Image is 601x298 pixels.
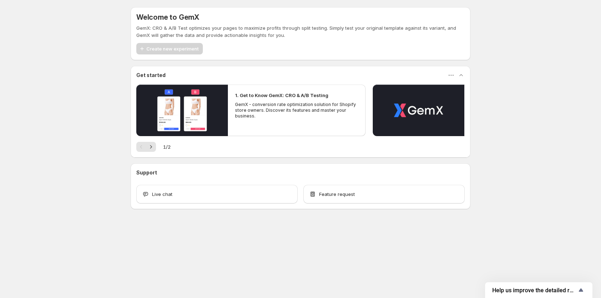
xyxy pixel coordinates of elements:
button: Show survey - Help us improve the detailed report for A/B campaigns [492,286,585,294]
p: GemX: CRO & A/B Test optimizes your pages to maximize profits through split testing. Simply test ... [136,24,465,39]
p: GemX - conversion rate optimization solution for Shopify store owners. Discover its features and ... [235,102,358,119]
nav: Pagination [136,142,156,152]
button: Play video [373,85,464,136]
button: Play video [136,85,228,136]
span: Help us improve the detailed report for A/B campaigns [492,287,577,294]
h5: Welcome to GemX [136,13,199,21]
span: 1 / 2 [163,143,171,150]
button: Next [146,142,156,152]
span: Feature request [319,191,355,198]
span: Live chat [152,191,172,198]
h3: Get started [136,72,166,79]
h3: Support [136,169,157,176]
h2: 1. Get to Know GemX: CRO & A/B Testing [235,92,328,99]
